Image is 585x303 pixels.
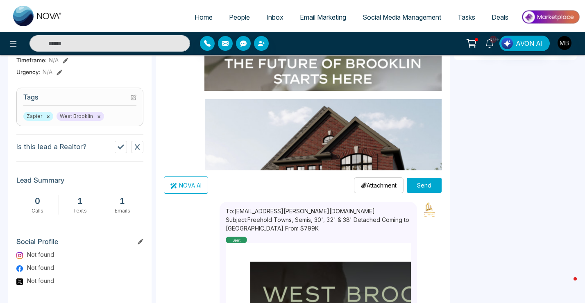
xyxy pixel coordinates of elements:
img: Market-place.gif [521,8,580,26]
a: Social Media Management [354,9,449,25]
a: 10+ [480,36,499,50]
button: × [46,113,50,120]
span: Zapier [23,112,53,121]
iframe: Intercom live chat [557,275,577,295]
img: Twitter Logo [16,278,23,285]
span: Not found [27,263,54,272]
span: Inbox [266,13,283,21]
button: Send [407,178,442,193]
h3: Social Profile [16,237,143,250]
span: N/A [43,68,52,76]
span: Deals [492,13,508,21]
div: Emails [105,207,139,215]
span: N/A [49,56,59,64]
span: People [229,13,250,21]
p: Attachment [361,181,397,190]
img: Lead Flow [501,38,513,49]
button: NOVA AI [164,176,208,194]
div: sent [226,237,247,243]
span: Timeframe : [16,56,47,64]
img: User Avatar [558,36,571,50]
img: Facebook Logo [16,265,23,272]
button: × [97,113,101,120]
span: Email Marketing [300,13,346,21]
span: Not found [27,276,54,285]
p: Subject: Freehold Towns, Semis, 30', 32' & 38' Detached Coming to [GEOGRAPHIC_DATA] From $799K [226,215,411,233]
div: 1 [105,195,139,207]
span: Not found [27,250,54,259]
a: Email Marketing [292,9,354,25]
a: Tasks [449,9,483,25]
a: Deals [483,9,517,25]
a: People [221,9,258,25]
span: Tasks [458,13,475,21]
span: 10+ [490,36,497,43]
div: 0 [20,195,54,207]
div: Calls [20,207,54,215]
span: West Brooklin [57,112,104,121]
div: Texts [63,207,97,215]
span: Social Media Management [363,13,441,21]
img: Sender [421,202,438,218]
span: Urgency : [16,68,41,76]
p: Is this lead a Realtor? [16,142,86,152]
span: Home [195,13,213,21]
a: Home [186,9,221,25]
img: Nova CRM Logo [13,6,62,26]
h3: Lead Summary [16,176,143,188]
button: AVON AI [499,36,550,51]
img: Instagram Logo [16,252,23,259]
h3: Tags [23,93,136,106]
p: To: [EMAIL_ADDRESS][PERSON_NAME][DOMAIN_NAME] [226,207,411,215]
span: AVON AI [516,38,543,48]
a: Inbox [258,9,292,25]
div: 1 [63,195,97,207]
